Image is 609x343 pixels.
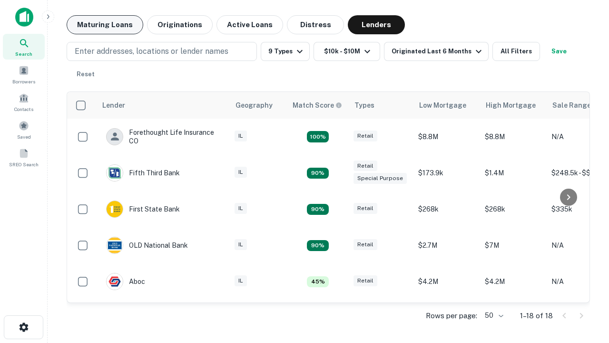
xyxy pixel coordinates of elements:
[107,237,123,253] img: picture
[106,237,188,254] div: OLD National Bank
[67,15,143,34] button: Maturing Loans
[3,117,45,142] a: Saved
[480,300,547,336] td: $201.1k
[552,100,591,111] div: Sale Range
[354,131,377,141] div: Retail
[3,34,45,60] a: Search
[349,92,413,119] th: Types
[426,310,477,322] p: Rows per page:
[3,89,45,115] a: Contacts
[307,131,329,142] div: Matching Properties: 4, hasApolloMatch: undefined
[384,42,489,61] button: Originated Last 6 Months
[544,42,574,61] button: Save your search to get updates of matches that match your search criteria.
[14,105,33,113] span: Contacts
[107,201,123,217] img: picture
[102,100,125,111] div: Lender
[307,276,329,288] div: Matching Properties: 1, hasApolloMatch: undefined
[481,309,505,323] div: 50
[413,92,480,119] th: Low Mortgage
[107,273,123,290] img: picture
[480,155,547,191] td: $1.4M
[354,239,377,250] div: Retail
[480,92,547,119] th: High Mortgage
[97,92,230,119] th: Lender
[520,310,553,322] p: 1–18 of 18
[235,203,247,214] div: IL
[413,155,480,191] td: $173.9k
[354,161,377,171] div: Retail
[480,227,547,263] td: $7M
[15,8,33,27] img: capitalize-icon.png
[354,100,374,111] div: Types
[354,173,407,184] div: Special Purpose
[106,164,180,182] div: Fifth Third Bank
[235,275,247,286] div: IL
[67,42,257,61] button: Enter addresses, locations or lender names
[106,273,145,290] div: Aboc
[561,267,609,313] iframe: Chat Widget
[480,263,547,300] td: $4.2M
[486,100,536,111] div: High Mortgage
[3,144,45,170] a: SREO Search
[216,15,283,34] button: Active Loans
[392,46,484,57] div: Originated Last 6 Months
[147,15,213,34] button: Originations
[413,119,480,155] td: $8.8M
[413,300,480,336] td: $201.1k
[3,61,45,87] a: Borrowers
[307,204,329,215] div: Matching Properties: 2, hasApolloMatch: undefined
[287,92,349,119] th: Capitalize uses an advanced AI algorithm to match your search with the best lender. The match sco...
[492,42,540,61] button: All Filters
[354,275,377,286] div: Retail
[15,50,32,58] span: Search
[307,168,329,179] div: Matching Properties: 2, hasApolloMatch: undefined
[287,15,344,34] button: Distress
[236,100,273,111] div: Geography
[75,46,228,57] p: Enter addresses, locations or lender names
[354,203,377,214] div: Retail
[230,92,287,119] th: Geography
[9,161,39,168] span: SREO Search
[348,15,405,34] button: Lenders
[413,227,480,263] td: $2.7M
[70,65,101,84] button: Reset
[293,100,342,111] div: Capitalize uses an advanced AI algorithm to match your search with the best lender. The match sco...
[413,263,480,300] td: $4.2M
[413,191,480,227] td: $268k
[107,165,123,181] img: picture
[235,167,247,178] div: IL
[106,128,220,145] div: Forethought Life Insurance CO
[314,42,380,61] button: $10k - $10M
[261,42,310,61] button: 9 Types
[307,240,329,252] div: Matching Properties: 2, hasApolloMatch: undefined
[106,201,180,218] div: First State Bank
[480,119,547,155] td: $8.8M
[235,239,247,250] div: IL
[419,100,466,111] div: Low Mortgage
[12,78,35,85] span: Borrowers
[17,133,31,141] span: Saved
[480,191,547,227] td: $268k
[235,131,247,141] div: IL
[293,100,340,111] h6: Match Score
